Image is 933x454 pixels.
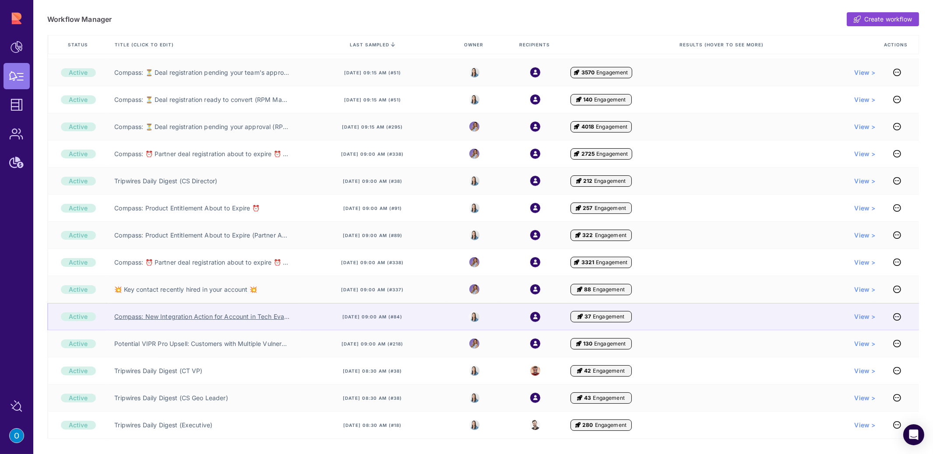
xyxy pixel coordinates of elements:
[584,367,591,374] span: 42
[464,42,485,48] span: Owner
[342,314,402,320] span: [DATE] 09:00 am (#84)
[114,421,212,430] a: Tripwires Daily Digest (Executive)
[47,15,112,24] h1: Workflow Manager
[343,232,402,238] span: [DATE] 09:00 am (#89)
[114,367,202,375] a: Tripwires Daily Digest (CT VP)
[594,178,626,185] span: Engagement
[574,123,580,130] i: Engagement
[574,259,580,266] i: Engagement
[61,68,96,77] div: Active
[855,95,876,104] a: View >
[343,395,402,401] span: [DATE] 08:30 am (#38)
[595,422,627,429] span: Engagement
[855,394,876,402] a: View >
[593,395,625,402] span: Engagement
[583,205,592,212] span: 257
[341,286,404,293] span: [DATE] 09:00 am (#337)
[530,419,540,431] img: 2269497084864_59e462419521780a027d_32.jpg
[114,285,257,294] a: 💥 Key contact recently hired in your account 💥
[596,150,628,157] span: Engagement
[114,231,289,240] a: Compass: Product Entitlement About to Expire (Partner Account) ⏰
[68,42,90,48] span: Status
[344,97,401,103] span: [DATE] 09:15 am (#51)
[469,312,479,322] img: 8525803544391_e4bc78f9dfe39fb1ff36_32.jpg
[343,422,401,428] span: [DATE] 08:30 am (#18)
[114,95,289,104] a: Compass: ⏳ Deal registration ready to convert (RPM Manager) ⏳
[577,286,582,293] i: Engagement
[577,367,582,374] i: Engagement
[596,259,627,266] span: Engagement
[469,176,479,186] img: 8525803544391_e4bc78f9dfe39fb1ff36_32.jpg
[469,366,479,376] img: 8525803544391_e4bc78f9dfe39fb1ff36_32.jpg
[344,70,401,76] span: [DATE] 09:15 am (#51)
[594,340,626,347] span: Engagement
[114,177,217,185] a: Tripwires Daily Digest (CS Director)
[343,205,402,211] span: [DATE] 09:00 am (#91)
[583,96,592,103] span: 140
[350,42,389,47] span: last sampled
[469,203,479,213] img: 8525803544391_e4bc78f9dfe39fb1ff36_32.jpg
[855,204,876,213] a: View >
[594,96,626,103] span: Engagement
[577,395,582,402] i: Engagement
[855,421,876,430] a: View >
[469,94,479,105] img: 8525803544391_e4bc78f9dfe39fb1ff36_32.jpg
[855,68,876,77] a: View >
[575,232,581,239] i: Engagement
[596,69,628,76] span: Engagement
[114,258,289,267] a: Compass: ⏰ Partner deal registration about to expire ⏰ (PBM)
[583,178,592,185] span: 212
[582,232,593,239] span: 322
[61,285,96,294] div: Active
[680,42,765,48] span: Results (Hover to see more)
[855,231,876,240] a: View >
[855,367,876,375] a: View >
[855,312,876,321] a: View >
[574,150,580,157] i: Engagement
[61,421,96,430] div: Active
[469,230,479,240] img: 8525803544391_e4bc78f9dfe39fb1ff36_32.jpg
[595,205,626,212] span: Engagement
[61,258,96,267] div: Active
[114,312,289,321] a: Compass: New Integration Action for Account in Tech Evaluation
[61,177,96,185] div: Active
[114,68,289,77] a: Compass: ⏳ Deal registration pending your team's approval (AE Manager) ⏳
[583,340,592,347] span: 130
[855,177,876,185] a: View >
[519,42,552,48] span: Recipients
[864,15,912,24] span: Create workflow
[855,150,876,158] a: View >
[61,95,96,104] div: Active
[581,69,595,76] span: 3570
[581,259,595,266] span: 3321
[61,231,96,240] div: Active
[855,258,876,267] a: View >
[343,368,402,374] span: [DATE] 08:30 am (#38)
[596,123,627,130] span: Engagement
[61,204,96,213] div: Active
[342,124,403,130] span: [DATE] 09:15 am (#295)
[342,341,403,347] span: [DATE] 09:00 am (#218)
[855,122,876,131] a: View >
[593,313,624,320] span: Engagement
[343,178,402,184] span: [DATE] 09:00 am (#38)
[855,285,876,294] a: View >
[593,286,625,293] span: Engagement
[61,394,96,402] div: Active
[584,286,591,293] span: 88
[469,67,479,77] img: 8525803544391_e4bc78f9dfe39fb1ff36_32.jpg
[581,150,595,157] span: 2725
[593,367,625,374] span: Engagement
[574,69,580,76] i: Engagement
[61,339,96,348] div: Active
[577,313,583,320] i: Engagement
